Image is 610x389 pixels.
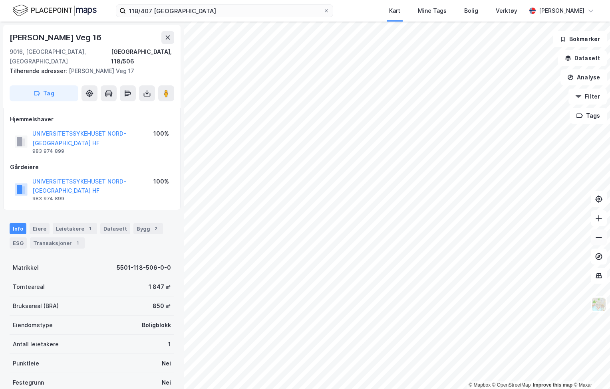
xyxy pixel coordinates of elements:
[570,351,610,389] iframe: Chat Widget
[152,225,160,233] div: 2
[74,239,81,247] div: 1
[560,69,607,85] button: Analyse
[492,382,531,388] a: OpenStreetMap
[133,223,163,234] div: Bygg
[13,320,53,330] div: Eiendomstype
[418,6,447,16] div: Mine Tags
[570,351,610,389] div: Kontrollprogram for chat
[539,6,584,16] div: [PERSON_NAME]
[162,378,171,387] div: Nei
[533,382,572,388] a: Improve this map
[13,301,59,311] div: Bruksareal (BRA)
[153,177,169,186] div: 100%
[13,263,39,272] div: Matrikkel
[149,282,171,292] div: 1 847 ㎡
[117,263,171,272] div: 5501-118-506-0-0
[558,50,607,66] button: Datasett
[464,6,478,16] div: Bolig
[13,378,44,387] div: Festegrunn
[86,225,94,233] div: 1
[10,66,168,76] div: [PERSON_NAME] Veg 17
[10,47,111,66] div: 9016, [GEOGRAPHIC_DATA], [GEOGRAPHIC_DATA]
[13,282,45,292] div: Tomteareal
[10,237,27,249] div: ESG
[10,85,78,101] button: Tag
[153,129,169,138] div: 100%
[30,223,50,234] div: Eiere
[100,223,130,234] div: Datasett
[32,195,64,202] div: 983 974 899
[13,4,97,18] img: logo.f888ab2527a4732fd821a326f86c7f29.svg
[142,320,171,330] div: Boligblokk
[162,359,171,368] div: Nei
[168,340,171,349] div: 1
[10,162,174,172] div: Gårdeiere
[469,382,491,388] a: Mapbox
[10,115,174,124] div: Hjemmelshaver
[568,89,607,105] button: Filter
[53,223,97,234] div: Leietakere
[10,67,69,74] span: Tilhørende adresser:
[389,6,400,16] div: Kart
[153,301,171,311] div: 850 ㎡
[13,340,59,349] div: Antall leietakere
[10,31,103,44] div: [PERSON_NAME] Veg 16
[13,359,39,368] div: Punktleie
[111,47,174,66] div: [GEOGRAPHIC_DATA], 118/506
[32,148,64,154] div: 983 974 899
[10,223,26,234] div: Info
[591,297,606,312] img: Z
[30,237,85,249] div: Transaksjoner
[126,5,323,17] input: Søk på adresse, matrikkel, gårdeiere, leietakere eller personer
[570,108,607,124] button: Tags
[553,31,607,47] button: Bokmerker
[496,6,517,16] div: Verktøy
